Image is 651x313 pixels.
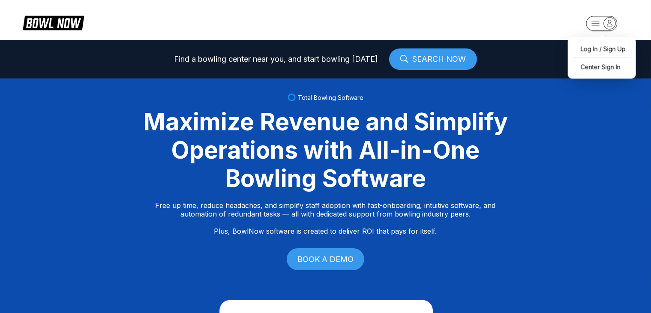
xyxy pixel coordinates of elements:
span: Total Bowling Software [298,94,363,101]
a: Log In / Sign Up [572,41,632,56]
a: Center Sign In [572,59,632,74]
span: Find a bowling center near you, and start bowling [DATE] [174,55,378,63]
div: Maximize Revenue and Simplify Operations with All-in-One Bowling Software [133,108,519,193]
a: SEARCH NOW [389,48,477,70]
p: Free up time, reduce headaches, and simplify staff adoption with fast-onboarding, intuitive softw... [156,201,496,235]
a: BOOK A DEMO [287,248,364,270]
